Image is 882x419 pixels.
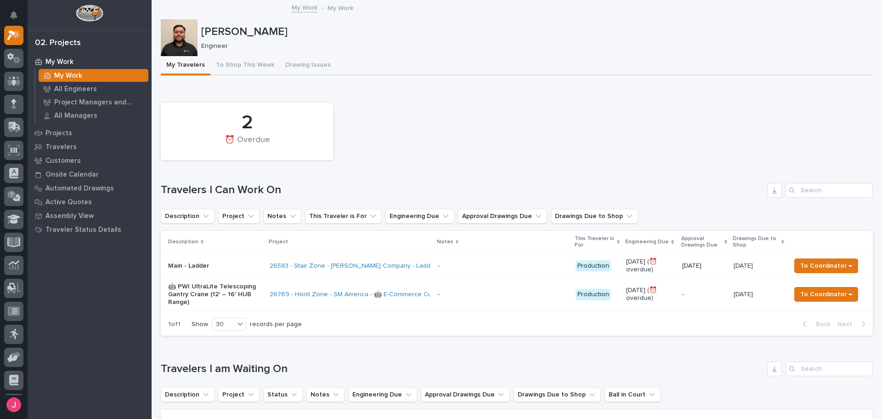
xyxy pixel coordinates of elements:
[800,289,852,300] span: To Coordinator →
[794,287,858,302] button: To Coordinator →
[210,56,280,75] button: To Shop This Week
[263,209,301,224] button: Notes
[28,195,152,209] a: Active Quotes
[201,25,869,39] p: [PERSON_NAME]
[161,184,763,197] h1: Travelers I Can Work On
[794,258,858,273] button: To Coordinator →
[45,171,99,179] p: Onsite Calendar
[514,387,601,402] button: Drawings Due to Shop
[551,209,638,224] button: Drawings Due to Shop
[28,181,152,195] a: Automated Drawings
[176,111,318,134] div: 2
[212,320,234,329] div: 30
[76,5,103,22] img: Workspace Logo
[161,253,873,278] tr: Main - Ladder26583 - Stair Zone - [PERSON_NAME] Company - Ladder with Platform - Production[DATE]...
[576,289,611,300] div: Production
[292,2,317,12] a: My Work
[168,237,198,247] p: Description
[734,260,755,270] p: [DATE]
[682,262,726,270] p: [DATE]
[45,157,81,165] p: Customers
[733,234,779,251] p: Drawings Due to Shop
[45,143,77,151] p: Travelers
[575,234,615,251] p: This Traveler is For
[605,387,661,402] button: Ball in Court
[438,262,440,270] div: -
[176,135,318,155] div: ⏰ Overdue
[734,289,755,298] p: [DATE]
[28,167,152,181] a: Onsite Calendar
[269,237,288,247] p: Project
[161,209,215,224] button: Description
[4,6,23,25] button: Notifications
[28,223,152,236] a: Traveler Status Details
[45,226,121,234] p: Traveler Status Details
[4,395,23,414] button: users-avatar
[795,320,834,328] button: Back
[35,69,152,82] a: My Work
[35,96,152,109] a: Project Managers and Engineers
[28,55,152,69] a: My Work
[192,321,208,328] p: Show
[35,109,152,122] a: All Managers
[218,387,260,402] button: Project
[161,278,873,311] tr: 🤖 PWI UltraLite Telescoping Gantry Crane (12' – 16' HUB Range)26769 - Hoist Zone - SM America - 🤖...
[45,184,114,193] p: Automated Drawings
[45,212,94,220] p: Assembly View
[625,237,669,247] p: Engineering Due
[54,112,97,120] p: All Managers
[45,198,92,207] p: Active Quotes
[263,387,303,402] button: Status
[576,260,611,272] div: Production
[626,287,674,302] p: [DATE] (⏰ overdue)
[681,234,722,251] p: Approval Drawings Due
[834,320,873,328] button: Next
[161,56,210,75] button: My Travelers
[786,183,873,198] input: Search
[682,291,726,298] p: -
[201,42,865,50] p: Engineer
[168,262,262,270] p: Main - Ladder
[328,2,353,12] p: My Work
[385,209,454,224] button: Engineering Due
[54,98,145,107] p: Project Managers and Engineers
[626,258,674,274] p: [DATE] (⏰ overdue)
[11,11,23,26] div: Notifications
[438,291,440,298] div: -
[45,129,72,138] p: Projects
[270,262,476,270] a: 26583 - Stair Zone - [PERSON_NAME] Company - Ladder with Platform
[54,85,97,93] p: All Engineers
[161,362,763,376] h1: Travelers I am Waiting On
[280,56,336,75] button: Drawing Issues
[161,313,188,336] p: 1 of 1
[421,387,510,402] button: Approval Drawings Due
[810,320,830,328] span: Back
[800,260,852,271] span: To Coordinator →
[837,320,858,328] span: Next
[161,387,215,402] button: Description
[28,154,152,167] a: Customers
[28,126,152,140] a: Projects
[786,362,873,376] input: Search
[168,283,262,306] p: 🤖 PWI UltraLite Telescoping Gantry Crane (12' – 16' HUB Range)
[305,209,382,224] button: This Traveler is For
[218,209,260,224] button: Project
[437,237,453,247] p: Notes
[270,291,473,298] a: 26769 - Hoist Zone - SM America - 🤖 E-Commerce Custom Crane(s)
[28,209,152,223] a: Assembly View
[306,387,345,402] button: Notes
[54,72,82,80] p: My Work
[348,387,417,402] button: Engineering Due
[28,140,152,154] a: Travelers
[250,321,302,328] p: records per page
[35,82,152,95] a: All Engineers
[458,209,547,224] button: Approval Drawings Due
[45,58,73,66] p: My Work
[35,38,81,48] div: 02. Projects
